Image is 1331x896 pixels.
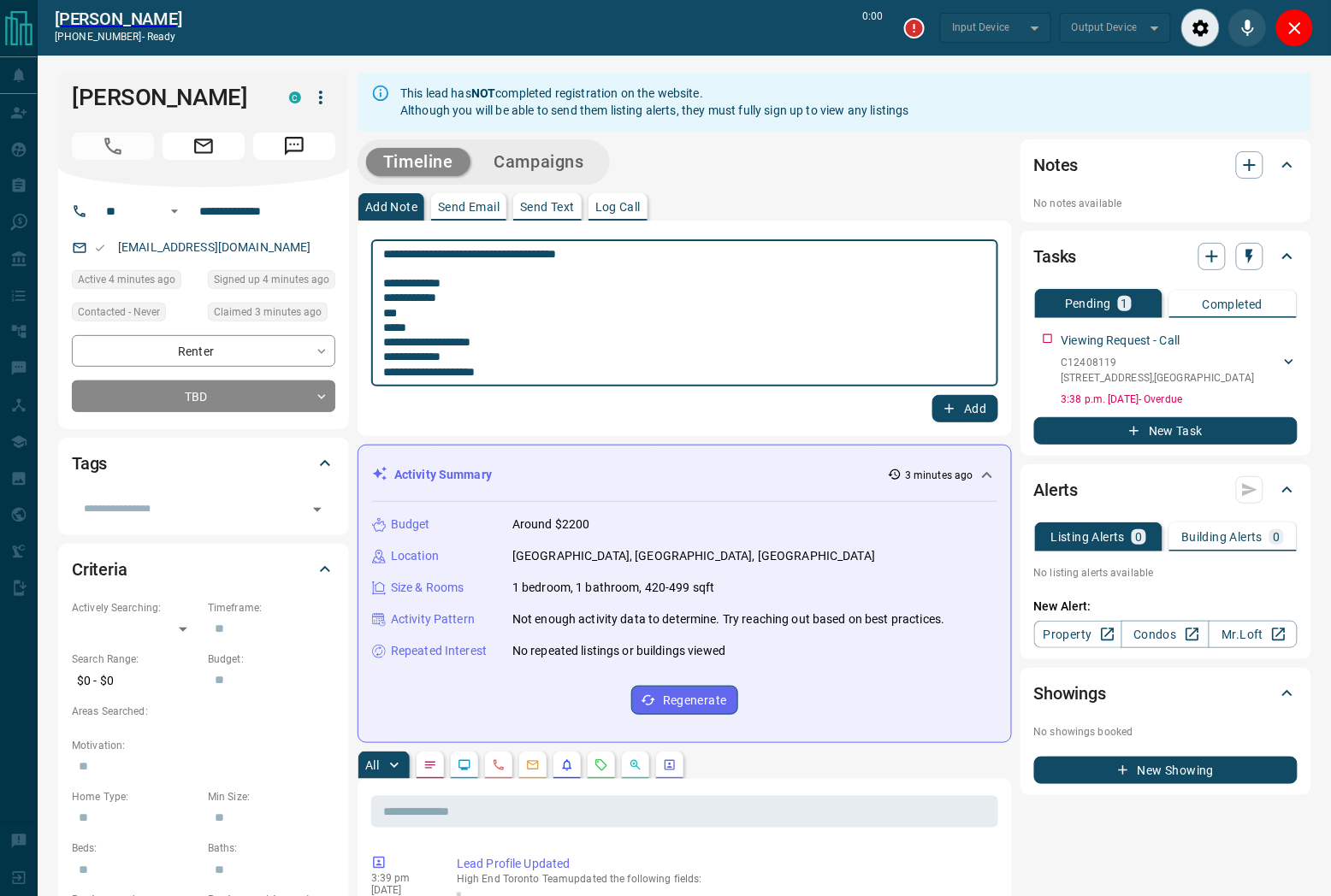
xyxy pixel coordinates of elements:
[1034,151,1079,179] h2: Notes
[1273,531,1280,543] p: 0
[208,600,335,616] p: Timeframe:
[1228,9,1267,47] div: Mute
[1034,417,1298,445] button: New Task
[1062,332,1180,350] p: Viewing Request - Call
[391,610,475,628] p: Activity Pattern
[1034,680,1107,707] h2: Showings
[371,872,431,884] p: 3:39 pm
[164,201,185,221] button: Open
[208,789,335,805] p: Min Size:
[365,759,379,771] p: All
[1275,9,1314,47] div: Close
[1062,370,1255,386] p: [STREET_ADDRESS] , [GEOGRAPHIC_DATA]
[208,303,335,327] div: Tue Oct 14 2025
[1034,565,1298,581] p: No listing alerts available
[1135,531,1142,543] p: 0
[438,201,500,213] p: Send Email
[932,395,997,422] button: Add
[526,758,540,772] svg: Emails
[1062,351,1298,389] div: C12408119[STREET_ADDRESS],[GEOGRAPHIC_DATA]
[214,304,322,321] span: Claimed 3 minutes ago
[72,450,107,477] h2: Tags
[629,758,642,772] svg: Opportunities
[72,84,263,111] h1: [PERSON_NAME]
[595,758,608,772] svg: Requests
[1051,531,1126,543] p: Listing Alerts
[477,148,601,176] button: Campaigns
[305,498,329,522] button: Open
[214,271,329,288] span: Signed up 4 minutes ago
[1034,724,1298,740] p: No showings booked
[1034,469,1298,510] div: Alerts
[394,466,492,484] p: Activity Summary
[208,651,335,667] p: Budget:
[512,642,725,660] p: No repeated listings or buildings viewed
[72,380,335,412] div: TBD
[365,201,417,213] p: Add Note
[595,201,641,213] p: Log Call
[208,840,335,856] p: Baths:
[457,873,991,885] p: High End Toronto Team updated the following fields:
[72,556,127,583] h2: Criteria
[78,304,160,321] span: Contacted - Never
[371,884,431,896] p: [DATE]
[458,758,471,772] svg: Lead Browsing Activity
[457,855,991,873] p: Lead Profile Updated
[1034,236,1298,277] div: Tasks
[163,133,245,160] span: Email
[1062,355,1255,370] p: C12408119
[372,459,997,491] div: Activity Summary3 minutes ago
[1203,298,1263,310] p: Completed
[72,443,335,484] div: Tags
[492,758,506,772] svg: Calls
[72,651,199,667] p: Search Range:
[1034,598,1298,616] p: New Alert:
[253,133,335,160] span: Message
[512,516,590,533] p: Around $2200
[1034,144,1298,186] div: Notes
[55,9,182,29] a: [PERSON_NAME]
[423,758,437,772] svg: Notes
[147,31,176,43] span: ready
[72,600,199,616] p: Actively Searching:
[1181,9,1220,47] div: Audio Settings
[72,133,154,160] span: Call
[94,242,106,254] svg: Email Valid
[1121,621,1210,648] a: Condos
[72,840,199,856] p: Beds:
[905,468,973,483] p: 3 minutes ago
[72,704,335,719] p: Areas Searched:
[78,271,175,288] span: Active 4 minutes ago
[366,148,470,176] button: Timeline
[1034,621,1122,648] a: Property
[560,758,574,772] svg: Listing Alerts
[1181,531,1263,543] p: Building Alerts
[400,78,909,126] div: This lead has completed registration on the website. Although you will be able to send them listi...
[72,738,335,753] p: Motivation:
[208,270,335,294] div: Tue Oct 14 2025
[391,642,487,660] p: Repeated Interest
[631,686,738,715] button: Regenerate
[72,789,199,805] p: Home Type:
[391,547,439,565] p: Location
[512,610,945,628] p: Not enough activity data to determine. Try reaching out based on best practices.
[1062,392,1298,407] p: 3:38 p.m. [DATE] - Overdue
[72,667,199,695] p: $0 - $0
[72,270,199,294] div: Tue Oct 14 2025
[55,29,182,44] p: [PHONE_NUMBER] -
[72,549,335,590] div: Criteria
[1209,621,1297,648] a: Mr.Loft
[1034,673,1298,714] div: Showings
[520,201,575,213] p: Send Text
[1034,196,1298,211] p: No notes available
[391,579,464,597] p: Size & Rooms
[512,547,875,565] p: [GEOGRAPHIC_DATA], [GEOGRAPHIC_DATA], [GEOGRAPHIC_DATA]
[1034,476,1079,504] h2: Alerts
[289,91,301,103] div: condos.ca
[118,240,311,254] a: [EMAIL_ADDRESS][DOMAIN_NAME]
[863,9,884,47] p: 0:00
[1034,757,1298,784] button: New Showing
[471,86,495,100] strong: NOT
[72,335,335,367] div: Renter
